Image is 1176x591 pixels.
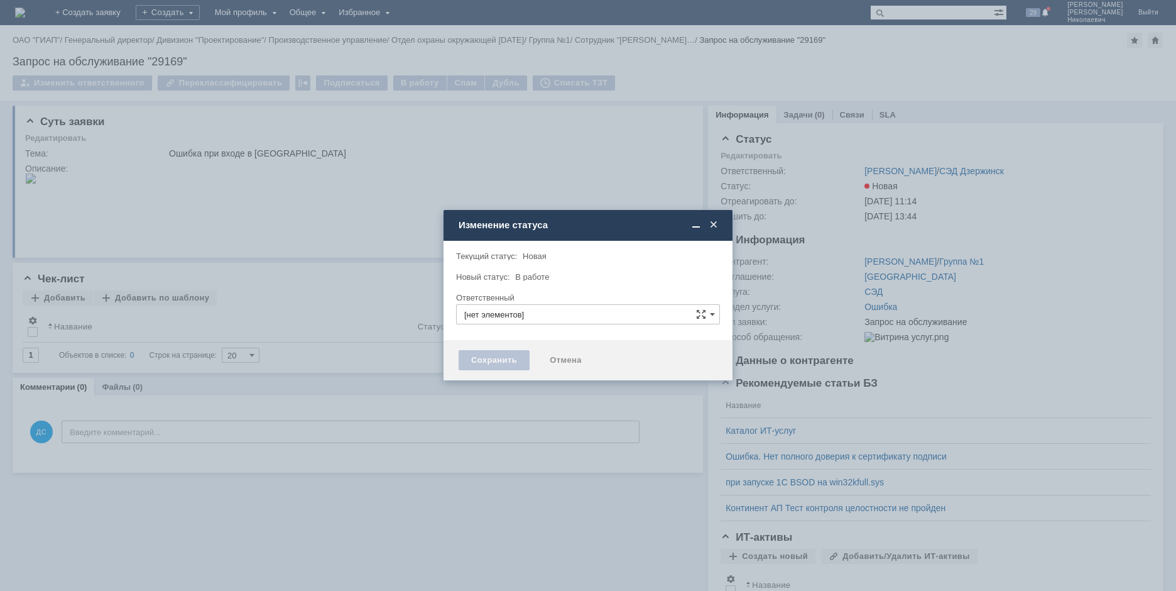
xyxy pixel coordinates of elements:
[456,272,510,282] label: Новый статус:
[707,219,720,231] span: Закрыть
[456,251,517,261] label: Текущий статус:
[696,309,706,319] span: Сложная форма
[690,219,702,231] span: Свернуть (Ctrl + M)
[515,272,549,282] span: В работе
[459,219,720,231] div: Изменение статуса
[456,294,717,302] div: Ответственный
[523,251,547,261] span: Новая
